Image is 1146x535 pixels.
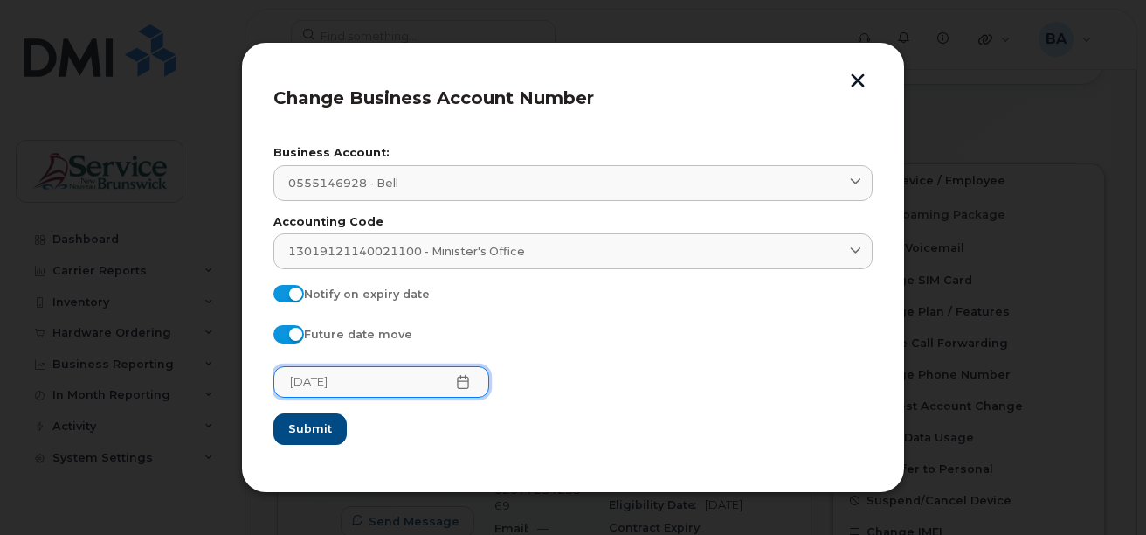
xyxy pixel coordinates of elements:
[304,288,430,301] span: Notify on expiry date
[288,175,398,191] span: 0555146928 - Bell
[273,217,873,228] label: Accounting Code
[273,233,873,269] a: 13019121140021100 - Minister's Office
[273,165,873,201] a: 0555146928 - Bell
[304,328,412,341] span: Future date move
[273,87,594,108] span: Change Business Account Number
[273,148,873,159] label: Business Account:
[273,413,347,445] button: Submit
[273,285,287,299] input: Notify on expiry date
[288,243,525,260] span: 13019121140021100 - Minister's Office
[273,325,287,339] input: Future date move
[288,420,332,437] span: Submit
